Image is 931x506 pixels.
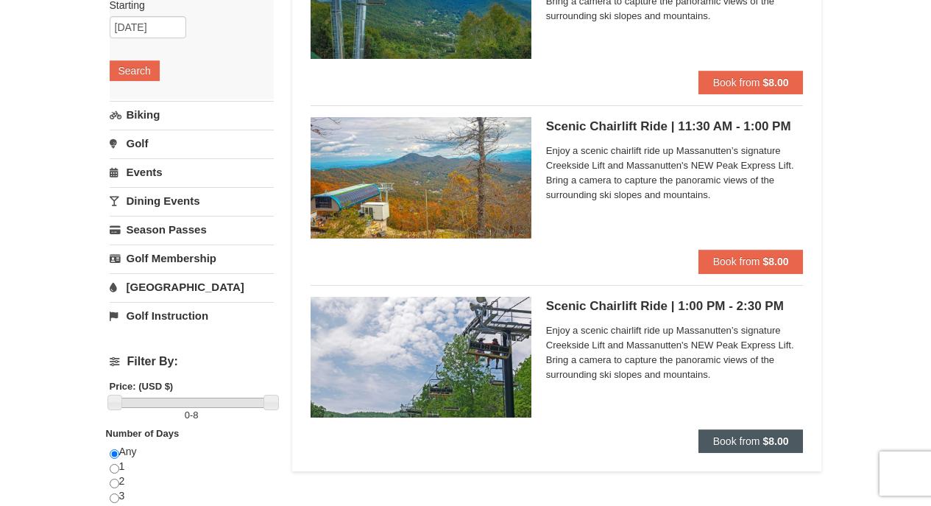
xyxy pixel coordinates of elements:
img: 24896431-13-a88f1aaf.jpg [311,117,531,238]
span: 8 [193,410,198,421]
a: Dining Events [110,187,274,214]
button: Book from $8.00 [698,429,804,453]
a: Golf Instruction [110,302,274,329]
strong: Number of Days [106,428,180,439]
a: Golf [110,130,274,157]
strong: $8.00 [762,435,788,447]
img: 24896431-9-664d1467.jpg [311,297,531,418]
span: Book from [713,435,760,447]
button: Book from $8.00 [698,71,804,94]
strong: $8.00 [762,256,788,267]
h5: Scenic Chairlift Ride | 1:00 PM - 2:30 PM [546,299,804,314]
span: Book from [713,77,760,88]
a: Season Passes [110,216,274,243]
span: Enjoy a scenic chairlift ride up Massanutten’s signature Creekside Lift and Massanutten's NEW Pea... [546,323,804,382]
a: Biking [110,101,274,128]
span: Book from [713,256,760,267]
label: - [110,408,274,423]
a: [GEOGRAPHIC_DATA] [110,273,274,301]
h5: Scenic Chairlift Ride | 11:30 AM - 1:00 PM [546,119,804,134]
h4: Filter By: [110,355,274,368]
a: Golf Membership [110,245,274,272]
a: Events [110,158,274,186]
span: 0 [185,410,190,421]
button: Search [110,60,160,81]
strong: Price: (USD $) [110,381,174,392]
button: Book from $8.00 [698,250,804,273]
strong: $8.00 [762,77,788,88]
span: Enjoy a scenic chairlift ride up Massanutten’s signature Creekside Lift and Massanutten's NEW Pea... [546,144,804,203]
